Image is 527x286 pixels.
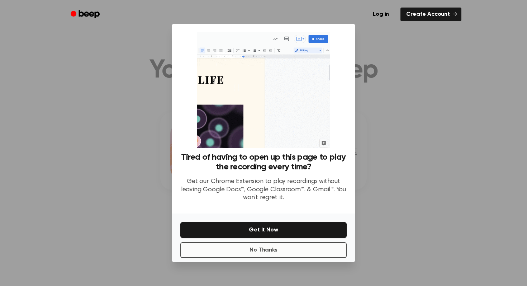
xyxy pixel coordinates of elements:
[366,6,396,23] a: Log in
[180,222,347,238] button: Get It Now
[197,32,330,148] img: Beep extension in action
[180,178,347,202] p: Get our Chrome Extension to play recordings without leaving Google Docs™, Google Classroom™, & Gm...
[180,242,347,258] button: No Thanks
[400,8,461,21] a: Create Account
[66,8,106,22] a: Beep
[180,153,347,172] h3: Tired of having to open up this page to play the recording every time?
